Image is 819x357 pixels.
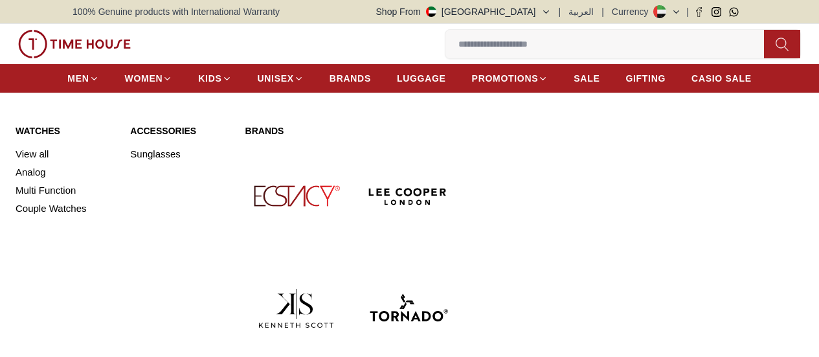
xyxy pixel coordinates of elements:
[574,67,600,90] a: SALE
[18,30,131,58] img: ...
[612,5,654,18] div: Currency
[67,67,98,90] a: MEN
[472,72,539,85] span: PROMOTIONS
[73,5,280,18] span: 100% Genuine products with International Warranty
[686,5,689,18] span: |
[258,67,304,90] a: UNISEX
[245,124,460,137] a: Brands
[16,145,115,163] a: View all
[625,72,666,85] span: GIFTING
[559,5,561,18] span: |
[376,5,551,18] button: Shop From[GEOGRAPHIC_DATA]
[67,72,89,85] span: MEN
[625,67,666,90] a: GIFTING
[397,72,446,85] span: LUGGAGE
[426,6,436,17] img: United Arab Emirates
[601,5,604,18] span: |
[691,67,752,90] a: CASIO SALE
[357,145,459,247] img: Lee Cooper
[16,124,115,137] a: Watches
[694,7,704,17] a: Facebook
[125,72,163,85] span: WOMEN
[691,72,752,85] span: CASIO SALE
[397,67,446,90] a: LUGGAGE
[130,124,229,137] a: Accessories
[472,67,548,90] a: PROMOTIONS
[198,72,221,85] span: KIDS
[574,72,600,85] span: SALE
[130,145,229,163] a: Sunglasses
[258,72,294,85] span: UNISEX
[568,5,594,18] button: العربية
[16,200,115,218] a: Couple Watches
[198,67,231,90] a: KIDS
[16,181,115,200] a: Multi Function
[330,72,371,85] span: BRANDS
[16,163,115,181] a: Analog
[330,67,371,90] a: BRANDS
[712,7,721,17] a: Instagram
[125,67,173,90] a: WOMEN
[729,7,739,17] a: Whatsapp
[245,145,347,247] img: Ecstacy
